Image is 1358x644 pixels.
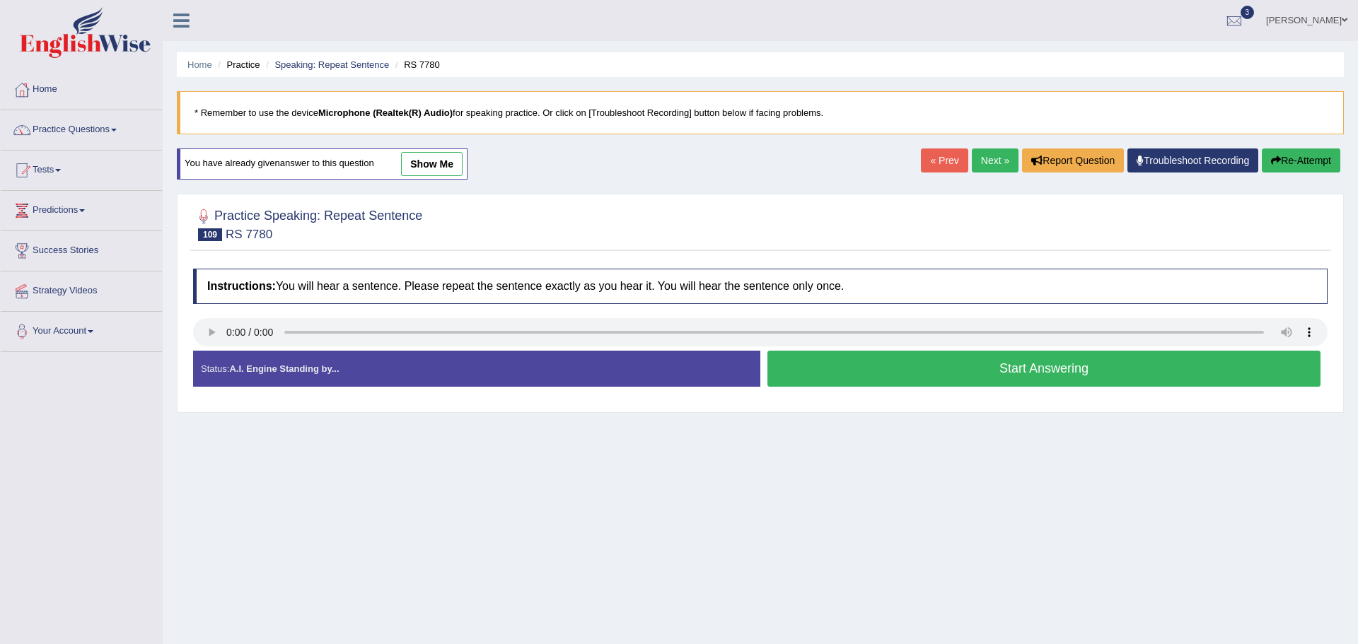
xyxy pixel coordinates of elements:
[177,91,1344,134] blockquote: * Remember to use the device for speaking practice. Or click on [Troubleshoot Recording] button b...
[274,59,389,70] a: Speaking: Repeat Sentence
[207,280,276,292] b: Instructions:
[214,58,260,71] li: Practice
[1,312,162,347] a: Your Account
[187,59,212,70] a: Home
[198,228,222,241] span: 109
[972,148,1018,172] a: Next »
[229,363,339,374] strong: A.I. Engine Standing by...
[193,206,422,241] h2: Practice Speaking: Repeat Sentence
[1,271,162,307] a: Strategy Videos
[767,351,1321,387] button: Start Answering
[193,269,1328,304] h4: You will hear a sentence. Please repeat the sentence exactly as you hear it. You will hear the se...
[1127,148,1258,172] a: Troubleshoot Recording
[401,152,463,176] a: show me
[1,110,162,146] a: Practice Questions
[1262,148,1340,172] button: Re-Attempt
[1,70,162,105] a: Home
[1022,148,1124,172] button: Report Question
[193,351,760,387] div: Status:
[1,191,162,226] a: Predictions
[392,58,440,71] li: RS 7780
[1,151,162,186] a: Tests
[318,107,453,118] b: Microphone (Realtek(R) Audio)
[921,148,968,172] a: « Prev
[226,228,272,241] small: RS 7780
[1241,6,1255,19] span: 3
[1,231,162,267] a: Success Stories
[177,148,468,180] div: You have already given answer to this question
